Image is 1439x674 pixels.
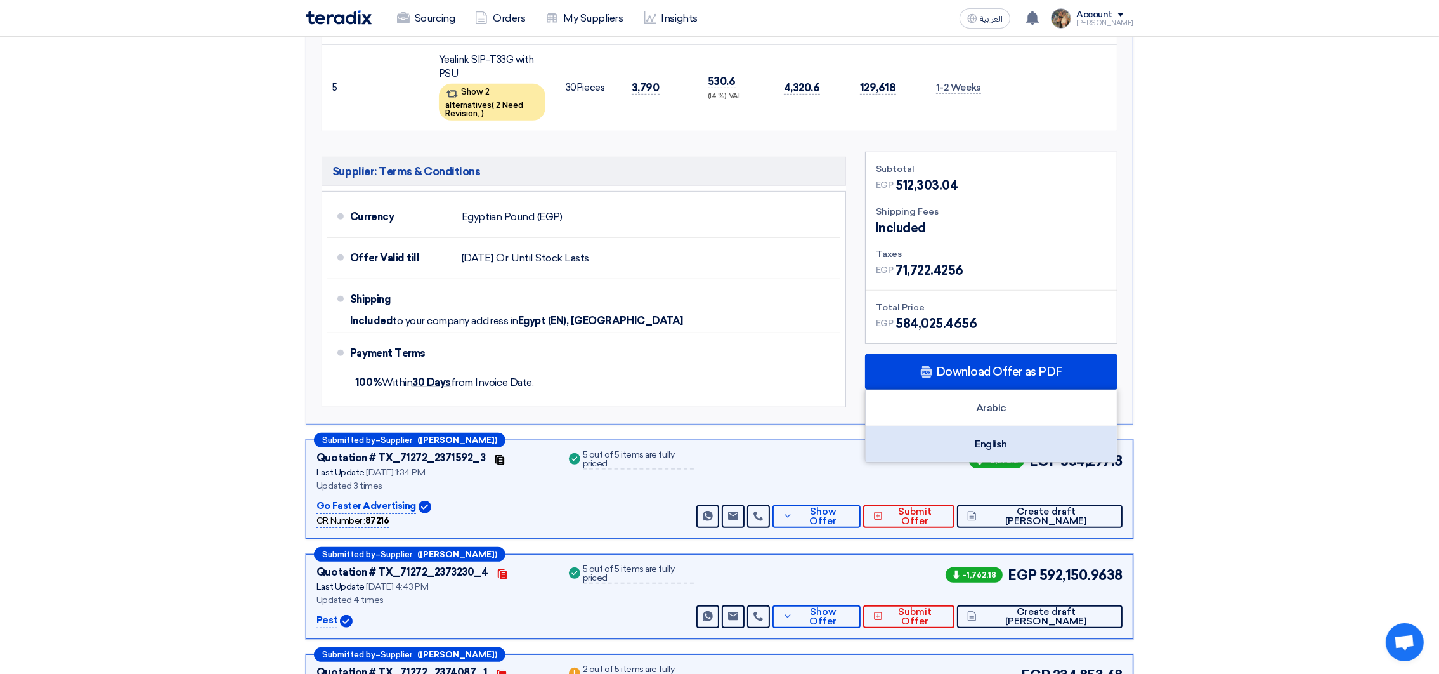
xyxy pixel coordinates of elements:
span: 3,790 [632,81,660,95]
img: Teradix logo [306,10,372,25]
div: Shipping [350,284,452,315]
button: Show Offer [772,505,861,528]
span: Submitted by [322,651,375,659]
div: Updated 4 times [316,593,551,607]
span: Submit Offer [886,507,944,526]
span: EGP [1008,565,1037,586]
span: Download Offer as PDF [936,366,1062,378]
span: Or [496,252,508,265]
span: Last Update [316,581,365,592]
span: EGP [876,178,894,192]
p: Go Faster Advertising [316,499,416,514]
div: Arabic [866,390,1117,426]
a: Orders [465,4,535,32]
span: 2 Need Revision, [445,100,523,118]
div: 5 out of 5 items are fully priced [583,565,694,584]
b: ([PERSON_NAME]) [417,651,497,659]
div: Payment Terms [350,338,825,369]
button: Submit Offer [863,605,954,628]
div: 5 out of 5 items are fully priced [583,451,694,470]
b: ([PERSON_NAME]) [417,436,497,444]
span: Included [350,315,393,327]
button: العربية [960,8,1010,29]
span: [DATE] [462,252,493,265]
span: Until Stock Lasts [511,252,589,265]
span: ) [481,109,484,118]
div: Offer Valid till [350,243,452,274]
span: العربية [980,15,1003,23]
span: Show Offer [796,607,851,626]
div: Total Price [876,301,1107,314]
span: 71,722.4256 [895,261,963,280]
a: My Suppliers [535,4,633,32]
strong: 100% [355,376,382,388]
button: Submit Offer [863,505,954,528]
span: Egypt (EN), [GEOGRAPHIC_DATA] [518,315,683,327]
span: Supplier [381,651,412,659]
div: Currency [350,202,452,232]
div: – [314,433,505,447]
div: [PERSON_NAME] [1076,20,1133,27]
span: -1,762.18 [946,567,1003,583]
span: Create draft [PERSON_NAME] [980,607,1112,626]
span: 530.6 [708,75,736,88]
a: Sourcing [387,4,465,32]
td: 5 [322,44,342,131]
span: 129,618 [860,81,896,95]
button: Create draft [PERSON_NAME] [957,605,1123,628]
p: Pest [316,613,337,628]
span: [DATE] 4:43 PM [366,581,428,592]
span: Last Update [316,467,365,478]
button: Show Offer [772,605,861,628]
span: Submit Offer [886,607,944,626]
div: Account [1076,10,1112,20]
span: Submitted by [322,436,375,444]
span: Supplier [381,436,412,444]
div: – [314,647,505,662]
div: CR Number : [316,514,389,528]
img: Verified Account [419,501,431,513]
u: 30 Days [412,376,451,388]
div: – [314,547,505,562]
span: 30 [566,82,576,93]
span: 584,025.4656 [895,314,977,333]
td: Pieces [556,44,622,131]
div: Shipping Fees [876,205,1107,218]
span: 4,320.6 [784,81,820,95]
div: English [866,426,1117,462]
span: Submitted by [322,550,375,558]
b: 87216 [365,515,389,526]
span: ( [492,100,494,110]
a: Insights [634,4,708,32]
span: EGP [876,263,894,277]
div: Updated 3 times [316,479,551,492]
b: ([PERSON_NAME]) [417,550,497,558]
span: to your company address in [393,315,518,327]
img: file_1710751448746.jpg [1051,8,1071,29]
span: 1-2 Weeks [936,82,981,94]
span: Within from Invoice Date. [355,376,533,388]
h5: Supplier: Terms & Conditions [322,157,846,186]
span: 512,303.04 [895,176,958,195]
span: 592,150.9638 [1039,565,1123,586]
div: Subtotal [876,162,1107,176]
div: Yealink SIP-T33G with PSU [439,53,545,81]
button: Create draft [PERSON_NAME] [957,505,1123,528]
img: Verified Account [340,615,353,628]
div: Show 2 alternatives [439,84,545,121]
div: Taxes [876,248,1107,261]
span: Included [876,218,926,237]
div: Quotation # TX_71272_2373230_4 [316,565,488,580]
div: Egyptian Pound (EGP) [462,205,562,229]
span: [DATE] 1:34 PM [366,467,425,478]
div: Open chat [1386,623,1424,661]
span: Show Offer [796,507,851,526]
div: Quotation # TX_71272_2371592_3 [316,451,486,466]
span: Supplier [381,550,412,558]
div: (14 %) VAT [708,91,764,102]
span: Create draft [PERSON_NAME] [980,507,1112,526]
span: EGP [876,317,894,330]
